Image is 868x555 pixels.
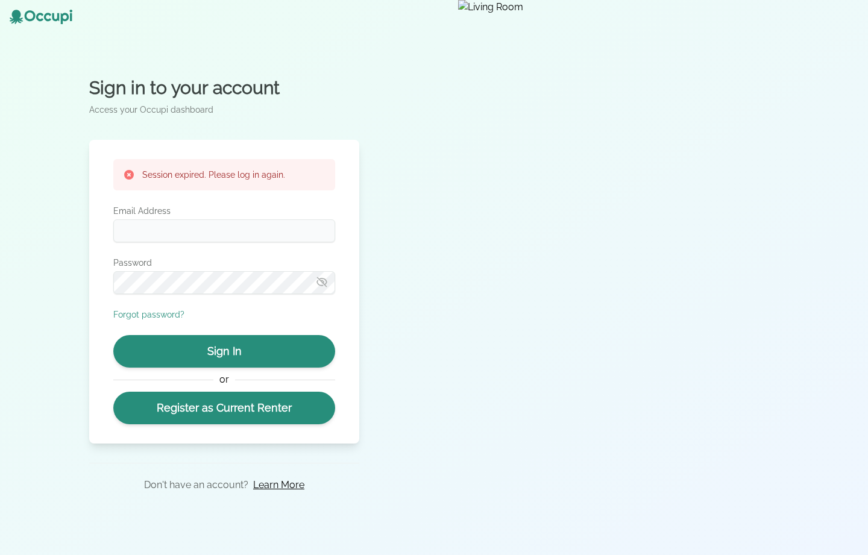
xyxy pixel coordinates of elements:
[113,335,335,368] button: Sign In
[142,169,285,181] h3: Session expired. Please log in again.
[113,392,335,424] a: Register as Current Renter
[144,478,248,492] p: Don't have an account?
[113,257,335,269] label: Password
[113,309,184,321] button: Forgot password?
[89,104,359,116] p: Access your Occupi dashboard
[113,205,335,217] label: Email Address
[89,77,359,99] h2: Sign in to your account
[213,372,234,387] span: or
[253,478,304,492] a: Learn More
